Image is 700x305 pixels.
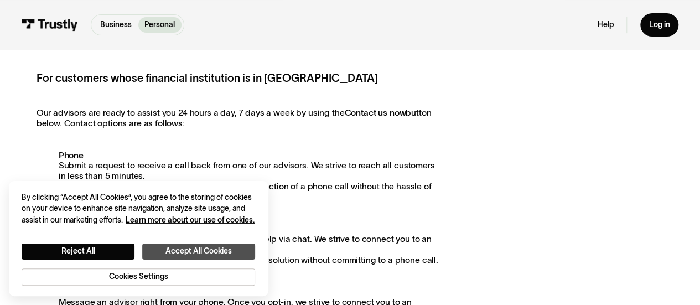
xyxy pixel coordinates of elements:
[9,181,268,296] div: Cookie banner
[598,20,614,30] a: Help
[144,19,175,31] p: Personal
[22,192,255,226] div: By clicking “Accept All Cookies”, you agree to the storing of cookies on your device to enhance s...
[37,151,440,203] p: Submit a request to receive a call back from one of our advisors. We strive to reach all customer...
[344,108,406,117] strong: Contact us now
[94,17,138,33] a: Business
[100,19,132,31] p: Business
[126,216,255,224] a: More information about your privacy, opens in a new tab
[138,17,182,33] a: Personal
[649,20,670,30] div: Log in
[37,108,440,129] p: Our advisors are ready to assist you 24 hours a day, 7 days a week by using the button below. Con...
[22,244,134,260] button: Reject All
[640,13,678,36] a: Log in
[59,287,75,297] strong: Text
[22,192,255,286] div: Privacy
[142,244,255,260] button: Accept All Cookies
[37,72,378,84] strong: For customers whose financial institution is in [GEOGRAPHIC_DATA]
[22,19,78,30] img: Trustly Logo
[59,151,84,160] strong: Phone
[22,268,255,286] button: Cookies Settings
